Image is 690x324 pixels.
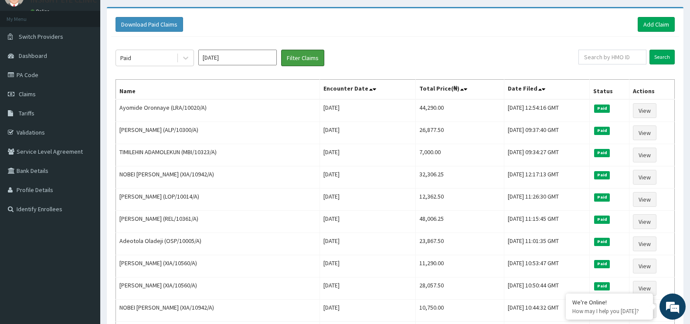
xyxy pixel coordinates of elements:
[320,255,416,277] td: [DATE]
[504,144,590,166] td: [DATE] 09:34:27 GMT
[19,52,47,60] span: Dashboard
[633,103,656,118] a: View
[45,49,146,60] div: Chat with us now
[594,105,610,112] span: Paid
[320,144,416,166] td: [DATE]
[415,255,504,277] td: 11,290.00
[281,50,324,66] button: Filter Claims
[116,122,320,144] td: [PERSON_NAME] (ALP/10300/A)
[594,260,610,268] span: Paid
[504,166,590,189] td: [DATE] 12:17:13 GMT
[594,171,610,179] span: Paid
[594,127,610,135] span: Paid
[320,277,416,300] td: [DATE]
[4,224,166,255] textarea: Type your message and hit 'Enter'
[504,80,590,100] th: Date Filed
[594,216,610,223] span: Paid
[116,166,320,189] td: NOBEI [PERSON_NAME] (XIA/10942/A)
[415,277,504,300] td: 28,057.50
[633,214,656,229] a: View
[116,211,320,233] td: [PERSON_NAME] (REL/10361/A)
[320,99,416,122] td: [DATE]
[320,233,416,255] td: [DATE]
[320,122,416,144] td: [DATE]
[504,277,590,300] td: [DATE] 10:50:44 GMT
[51,103,120,191] span: We're online!
[198,50,277,65] input: Select Month and Year
[504,211,590,233] td: [DATE] 11:15:45 GMT
[415,211,504,233] td: 48,006.25
[415,233,504,255] td: 23,867.50
[116,233,320,255] td: Adeotola Oladeji (OSP/10005/A)
[320,80,416,100] th: Encounter Date
[116,17,183,32] button: Download Paid Claims
[594,149,610,157] span: Paid
[504,122,590,144] td: [DATE] 09:37:40 GMT
[594,238,610,246] span: Paid
[633,192,656,207] a: View
[116,277,320,300] td: [PERSON_NAME] (XIA/10560/A)
[572,298,646,306] div: We're Online!
[594,282,610,290] span: Paid
[504,189,590,211] td: [DATE] 11:26:30 GMT
[415,122,504,144] td: 26,877.50
[415,144,504,166] td: 7,000.00
[504,99,590,122] td: [DATE] 12:54:16 GMT
[633,281,656,296] a: View
[19,33,63,40] span: Switch Providers
[415,300,504,322] td: 10,750.00
[633,259,656,273] a: View
[649,50,675,64] input: Search
[594,193,610,201] span: Paid
[320,211,416,233] td: [DATE]
[415,189,504,211] td: 12,362.50
[320,166,416,189] td: [DATE]
[116,189,320,211] td: [PERSON_NAME] (LOP/10014/A)
[116,144,320,166] td: TIMILEHIN ADAMOLEKUN (MBI/10323/A)
[116,99,320,122] td: Ayomide Oronnaye (LRA/10020/A)
[638,17,675,32] a: Add Claim
[415,99,504,122] td: 44,290.00
[504,300,590,322] td: [DATE] 10:44:32 GMT
[19,90,36,98] span: Claims
[116,80,320,100] th: Name
[633,236,656,251] a: View
[415,80,504,100] th: Total Price(₦)
[19,109,34,117] span: Tariffs
[629,80,675,100] th: Actions
[633,170,656,185] a: View
[572,307,646,315] p: How may I help you today?
[320,300,416,322] td: [DATE]
[578,50,646,64] input: Search by HMO ID
[504,233,590,255] td: [DATE] 11:01:35 GMT
[143,4,164,25] div: Minimize live chat window
[320,189,416,211] td: [DATE]
[590,80,629,100] th: Status
[31,8,51,14] a: Online
[116,300,320,322] td: NOBEI [PERSON_NAME] (XIA/10942/A)
[633,125,656,140] a: View
[415,166,504,189] td: 32,306.25
[120,54,131,62] div: Paid
[16,44,35,65] img: d_794563401_company_1708531726252_794563401
[504,255,590,277] td: [DATE] 10:53:47 GMT
[116,255,320,277] td: [PERSON_NAME] (XIA/10560/A)
[633,148,656,162] a: View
